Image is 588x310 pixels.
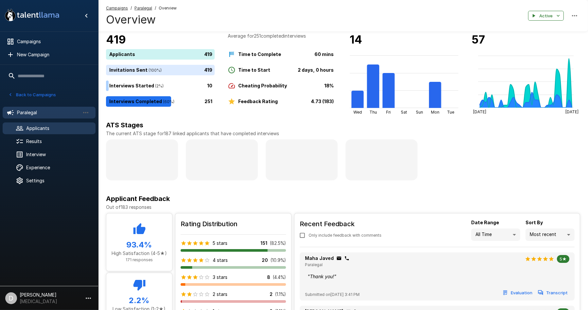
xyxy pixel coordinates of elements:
p: The current ATS stage for 187 linked applicants that have completed interviews [106,130,580,137]
p: 419 [204,51,212,58]
button: Evaluation [501,288,534,298]
p: Average for 251 completed interviews [228,33,336,39]
div: All Time [471,228,520,241]
p: 419 [204,67,212,74]
div: Click to copy [344,256,349,261]
p: 2 stars [213,291,227,298]
b: 18% [325,83,334,88]
b: 57 [472,33,485,46]
div: " Thank you! " [305,271,569,283]
b: 60 mins [315,51,334,57]
span: / [131,5,132,11]
p: 151 [260,240,267,246]
button: Transcript [537,288,569,298]
u: Paralegal [134,6,152,10]
p: 4 stars [213,257,228,264]
p: High Satisfaction (4-5★) [112,250,167,257]
div: Most recent [526,228,575,241]
b: Feedback Rating [238,99,278,104]
div: Click to copy [336,256,342,261]
p: 5 stars [213,240,227,246]
p: ( 1.1 %) [275,291,286,298]
b: Date Range [471,220,499,225]
tspan: Mon [431,110,439,115]
tspan: Thu [369,110,377,115]
h5: 93.4 % [112,240,167,250]
span: Paralegal [305,262,323,267]
span: 5★ [557,256,569,262]
p: 10 [207,82,212,89]
tspan: Tue [447,110,454,115]
b: ATS Stages [106,121,143,129]
tspan: Wed [353,110,362,115]
p: ( 82.5 %) [270,240,286,246]
tspan: Sun [416,110,423,115]
h5: 2.2 % [112,295,167,306]
p: 251 [205,98,212,105]
b: Sort By [526,220,543,225]
span: / [155,5,156,11]
b: 14 [350,33,363,46]
p: 20 [262,257,268,264]
tspan: Fri [386,110,391,115]
b: Time to Start [238,67,270,73]
tspan: [DATE] [565,109,579,114]
span: Submitted on [DATE] 3:41 PM [305,291,360,298]
b: Applicant Feedback [106,195,170,203]
p: 2 [270,291,273,298]
b: Time to Complete [238,51,281,57]
b: 2 days, 0 hours [298,67,334,73]
b: 419 [106,33,126,46]
b: Cheating Probability [238,83,287,88]
span: 171 responses [126,257,153,262]
tspan: [DATE] [473,109,486,114]
h6: Recent Feedback [300,219,387,229]
p: ( 10.9 %) [271,257,286,264]
h4: Overview [106,13,177,27]
u: Campaigns [106,6,128,10]
b: 4.73 (183) [311,99,334,104]
span: Overview [159,5,177,11]
h6: Rating Distribution [181,219,286,229]
span: Only include feedback with comments [309,232,382,239]
p: Out of 183 responses [106,204,580,210]
p: 3 stars [213,274,227,281]
p: Maha Javed [305,255,334,262]
p: 8 [267,274,270,281]
button: Active [528,11,564,21]
p: ( 4.4 %) [273,274,286,281]
tspan: Sat [401,110,407,115]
